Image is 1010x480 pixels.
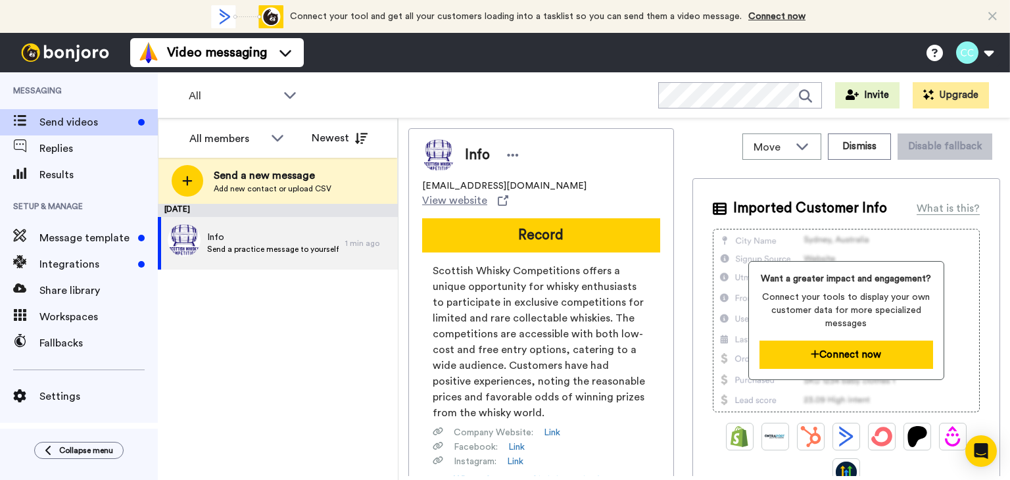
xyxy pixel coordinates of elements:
span: Integrations [39,256,133,272]
span: All [189,88,277,104]
img: vm-color.svg [138,42,159,63]
img: Patreon [907,426,928,447]
span: [EMAIL_ADDRESS][DOMAIN_NAME] [422,180,587,193]
span: Imported Customer Info [733,199,887,218]
span: Connect your tools to display your own customer data for more specialized messages [759,291,933,330]
span: Instagram : [454,455,496,468]
span: Info [207,231,339,244]
img: ActiveCampaign [836,426,857,447]
img: caf19037-2c74-4343-9e88-6577c6580561.png [168,224,201,256]
button: Dismiss [828,133,891,160]
span: Share library [39,283,158,299]
img: Drip [942,426,963,447]
button: Disable fallback [898,133,992,160]
span: Fallbacks [39,335,158,351]
span: Add new contact or upload CSV [214,183,331,194]
span: Send a new message [214,168,331,183]
button: Collapse menu [34,442,124,459]
span: Collapse menu [59,445,113,456]
span: Want a greater impact and engagement? [759,272,933,285]
span: Scottish Whisky Competitions offers a unique opportunity for whisky enthusiasts to participate in... [433,263,650,421]
img: Image of Info [422,139,455,172]
button: Connect now [759,341,933,369]
span: Connect your tool and get all your customers loading into a tasklist so you can send them a video... [290,12,742,21]
div: What is this? [917,201,980,216]
a: Link [544,426,560,439]
div: All members [189,131,264,147]
a: Connect now [748,12,806,21]
img: Shopify [729,426,750,447]
div: 1 min ago [345,238,391,249]
span: Facebook : [454,441,498,454]
span: Company Website : [454,426,533,439]
img: ConvertKit [871,426,892,447]
div: Open Intercom Messenger [965,435,997,467]
img: bj-logo-header-white.svg [16,43,114,62]
span: Info [465,145,490,165]
span: Send videos [39,114,133,130]
button: Newest [302,125,377,151]
div: [DATE] [158,204,398,217]
a: Link [508,441,525,454]
span: Move [754,139,789,155]
span: Message template [39,230,133,246]
img: Hubspot [800,426,821,447]
span: Workspaces [39,309,158,325]
span: Replies [39,141,158,156]
span: View website [422,193,487,208]
div: animation [211,5,283,28]
span: Results [39,167,158,183]
button: Invite [835,82,900,108]
button: Upgrade [913,82,989,108]
img: Ontraport [765,426,786,447]
span: Settings [39,389,158,404]
span: Send a practice message to yourself [207,244,339,254]
span: Video messaging [167,43,267,62]
button: Record [422,218,660,252]
a: Link [507,455,523,468]
a: View website [422,193,508,208]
